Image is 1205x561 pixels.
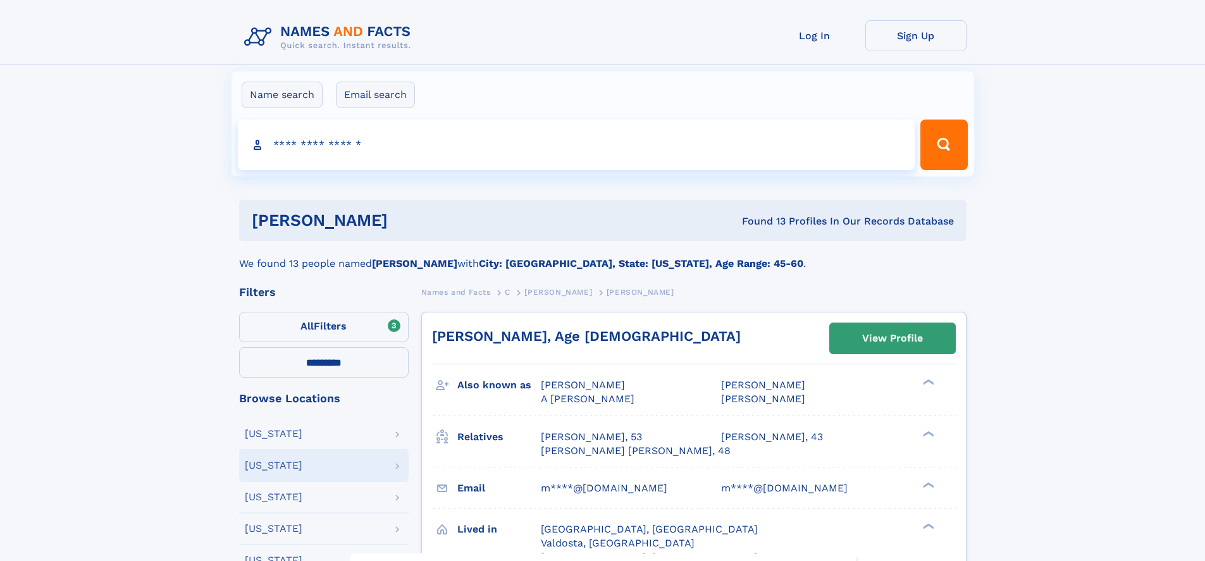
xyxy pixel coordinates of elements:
a: [PERSON_NAME], 43 [721,430,823,444]
span: All [300,320,314,332]
a: C [505,284,510,300]
a: Sign Up [865,20,967,51]
h3: Also known as [457,374,541,396]
a: [PERSON_NAME] [524,284,592,300]
label: Name search [242,82,323,108]
a: [PERSON_NAME] [PERSON_NAME], 48 [541,444,731,458]
div: View Profile [862,324,923,353]
label: Email search [336,82,415,108]
h3: Relatives [457,426,541,448]
span: [GEOGRAPHIC_DATA], [GEOGRAPHIC_DATA] [541,523,758,535]
h3: Email [457,478,541,499]
a: Log In [764,20,865,51]
div: [US_STATE] [245,524,302,534]
a: Names and Facts [421,284,491,300]
div: Browse Locations [239,393,409,404]
span: Valdosta, [GEOGRAPHIC_DATA] [541,537,695,549]
span: [PERSON_NAME] [607,288,674,297]
div: [US_STATE] [245,460,302,471]
div: ❯ [920,481,935,489]
img: Logo Names and Facts [239,20,421,54]
span: [PERSON_NAME] [541,379,625,391]
div: [US_STATE] [245,429,302,439]
div: [US_STATE] [245,492,302,502]
a: [PERSON_NAME], Age [DEMOGRAPHIC_DATA] [432,328,741,344]
span: C [505,288,510,297]
label: Filters [239,312,409,342]
b: City: [GEOGRAPHIC_DATA], State: [US_STATE], Age Range: 45-60 [479,257,803,269]
input: search input [238,120,915,170]
a: [PERSON_NAME], 53 [541,430,642,444]
h3: Lived in [457,519,541,540]
button: Search Button [920,120,967,170]
span: [PERSON_NAME] [721,393,805,405]
a: View Profile [830,323,955,354]
div: ❯ [920,378,935,386]
h1: [PERSON_NAME] [252,213,565,228]
b: [PERSON_NAME] [372,257,457,269]
span: A [PERSON_NAME] [541,393,634,405]
div: Found 13 Profiles In Our Records Database [565,214,954,228]
div: ❯ [920,522,935,530]
span: [PERSON_NAME] [524,288,592,297]
div: ❯ [920,429,935,438]
div: Filters [239,287,409,298]
div: We found 13 people named with . [239,241,967,271]
span: [PERSON_NAME] [721,379,805,391]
